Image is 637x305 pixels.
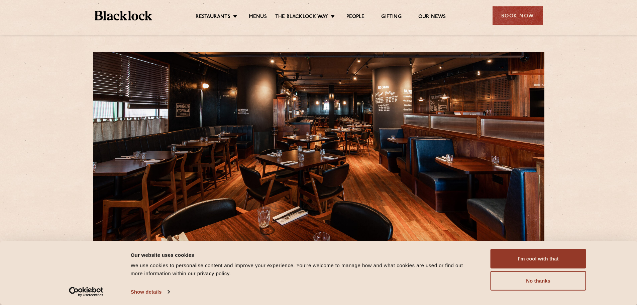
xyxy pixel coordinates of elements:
[57,287,115,297] a: Usercentrics Cookiebot - opens in a new window
[131,251,475,259] div: Our website uses cookies
[275,14,328,21] a: The Blacklock Way
[131,287,170,297] a: Show details
[131,261,475,278] div: We use cookies to personalise content and improve your experience. You're welcome to manage how a...
[491,271,586,291] button: No thanks
[196,14,230,21] a: Restaurants
[346,14,364,21] a: People
[493,6,543,25] div: Book Now
[418,14,446,21] a: Our News
[381,14,401,21] a: Gifting
[249,14,267,21] a: Menus
[95,11,152,20] img: BL_Textured_Logo-footer-cropped.svg
[491,249,586,269] button: I'm cool with that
